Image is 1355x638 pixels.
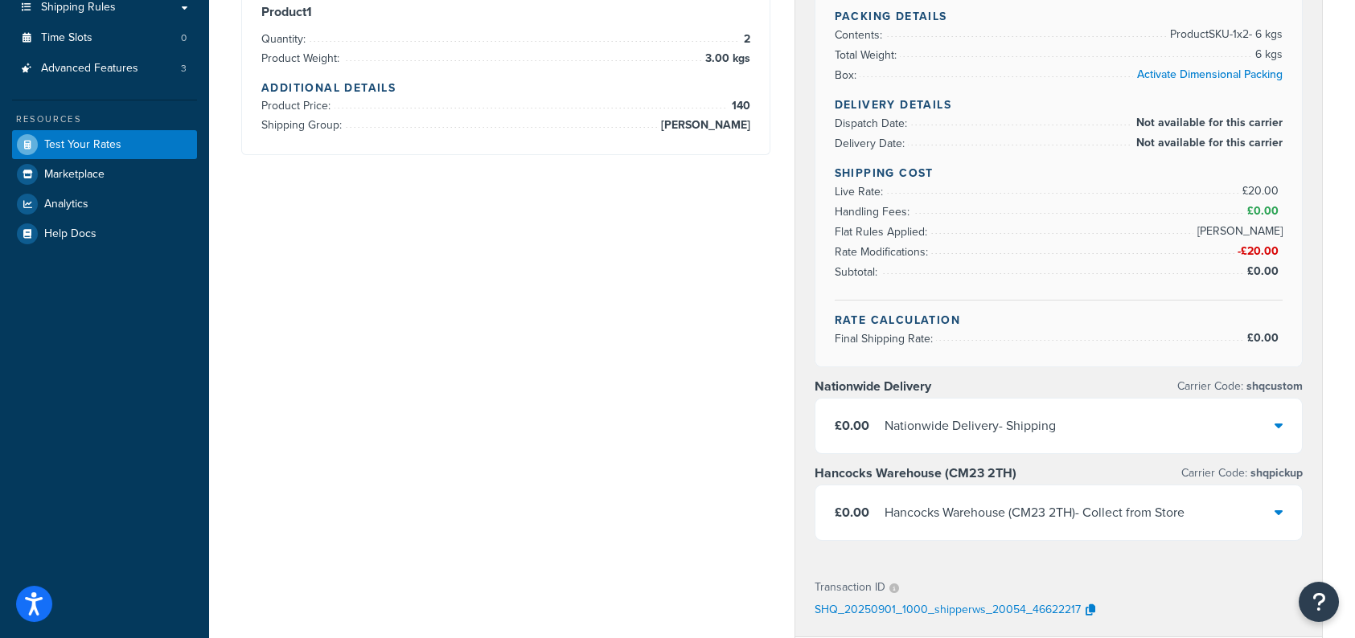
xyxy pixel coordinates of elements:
span: 140 [728,96,750,116]
span: 3.00 kgs [701,49,750,68]
h4: Packing Details [835,8,1283,25]
span: Analytics [44,198,88,211]
span: Not available for this carrier [1132,113,1283,133]
span: -£20.00 [1238,243,1283,260]
a: Marketplace [12,160,197,189]
span: Delivery Date: [835,135,909,152]
span: Contents: [835,27,886,43]
a: Advanced Features3 [12,54,197,84]
span: Not available for this carrier [1132,133,1283,153]
span: £20.00 [1242,182,1283,199]
span: Total Weight: [835,47,901,63]
span: Quantity: [261,31,310,47]
h3: Product 1 [261,4,750,20]
div: Hancocks Warehouse (CM23 2TH) - Collect from Store [885,501,1185,524]
span: Box: [835,67,860,84]
span: Shipping Rules [41,1,116,14]
span: [PERSON_NAME] [657,116,750,135]
span: Help Docs [44,227,96,241]
h4: Shipping Cost [835,165,1283,182]
span: £0.00 [835,503,869,521]
span: Dispatch Date: [835,115,911,132]
div: Nationwide Delivery - Shipping [885,415,1056,437]
p: Carrier Code: [1181,462,1303,485]
span: £0.00 [835,416,869,435]
span: Subtotal: [835,264,881,280]
p: Carrier Code: [1177,375,1303,398]
a: Activate Dimensional Packing [1137,66,1283,83]
span: 6 kgs [1251,45,1283,64]
li: Advanced Features [12,54,197,84]
a: Time Slots0 [12,23,197,53]
h3: Nationwide Delivery [815,378,931,395]
button: Open Resource Center [1299,582,1339,622]
span: 2 [740,30,750,49]
span: shqpickup [1247,464,1303,481]
h3: Hancocks Warehouse (CM23 2TH) [815,465,1016,481]
span: Rate Modifications: [835,243,932,260]
a: Test Your Rates [12,130,197,159]
span: Live Rate: [835,183,887,200]
li: Time Slots [12,23,197,53]
span: £0.00 [1247,202,1283,219]
span: Test Your Rates [44,138,121,152]
div: Resources [12,112,197,126]
span: Shipping Group: [261,117,346,133]
span: Handling Fees: [835,203,914,220]
span: shqcustom [1243,378,1303,395]
span: £0.00 [1247,263,1283,280]
h4: Delivery Details [835,96,1283,113]
h4: Additional Details [261,80,750,96]
span: Flat Rules Applied: [835,223,931,240]
span: [PERSON_NAME] [1193,222,1283,241]
a: Help Docs [12,219,197,248]
span: 3 [181,62,187,76]
h4: Rate Calculation [835,312,1283,329]
span: £0.00 [1247,329,1283,346]
span: Product Weight: [261,50,343,67]
span: Product SKU-1 x 2 - 6 kgs [1166,25,1283,44]
span: Advanced Features [41,62,138,76]
span: Marketplace [44,168,105,182]
a: Analytics [12,190,197,219]
span: Time Slots [41,31,92,45]
p: Transaction ID [815,576,885,599]
span: 0 [181,31,187,45]
span: Final Shipping Rate: [835,330,937,347]
p: SHQ_20250901_1000_shipperws_20054_46622217 [815,599,1081,623]
span: Product Price: [261,97,335,114]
